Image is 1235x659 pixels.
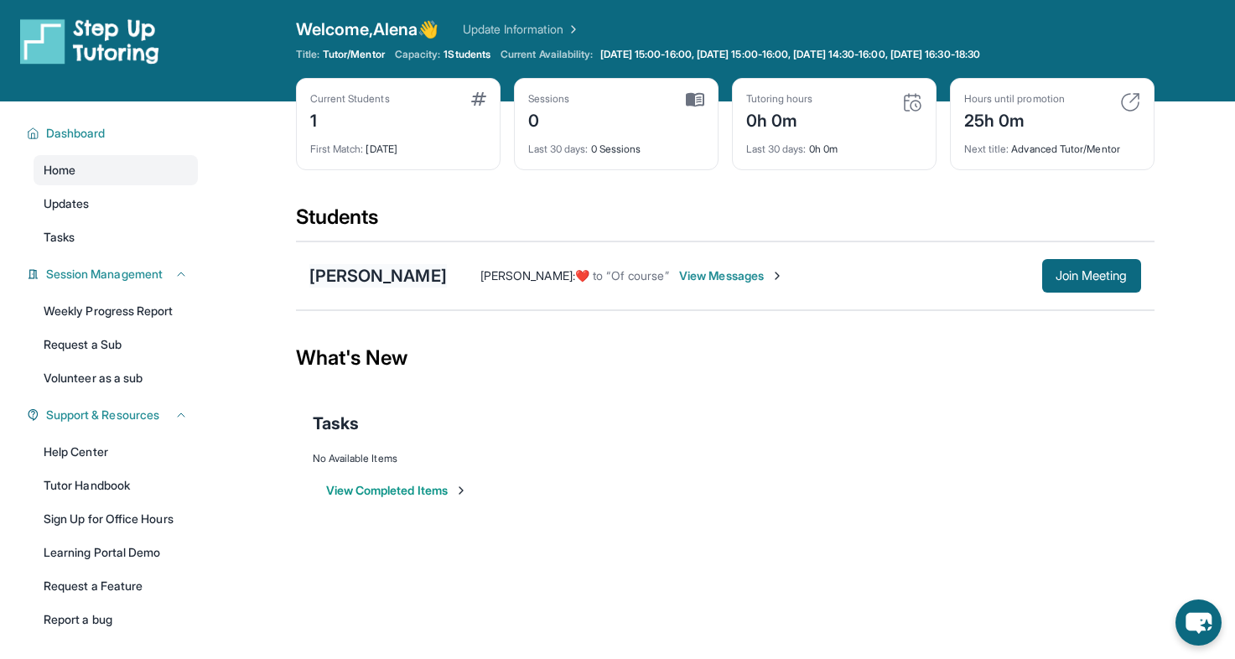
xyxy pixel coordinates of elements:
span: Welcome, Alena 👋 [296,18,439,41]
div: Tutoring hours [746,92,813,106]
img: card [1120,92,1140,112]
a: Updates [34,189,198,219]
span: [DATE] 15:00-16:00, [DATE] 15:00-16:00, [DATE] 14:30-16:00, [DATE] 16:30-18:30 [600,48,980,61]
a: Report a bug [34,605,198,635]
div: 0h 0m [746,132,922,156]
span: [PERSON_NAME] : [480,268,575,283]
div: Advanced Tutor/Mentor [964,132,1140,156]
a: Home [34,155,198,185]
button: Dashboard [39,125,188,142]
span: Last 30 days : [528,143,589,155]
img: card [902,92,922,112]
button: Support & Resources [39,407,188,423]
img: Chevron Right [563,21,580,38]
img: card [686,92,704,107]
span: Session Management [46,266,163,283]
span: 1 Students [444,48,490,61]
a: Tutor Handbook [34,470,198,501]
button: Session Management [39,266,188,283]
div: 0h 0m [746,106,813,132]
span: Title: [296,48,319,61]
a: Sign Up for Office Hours [34,504,198,534]
span: Last 30 days : [746,143,807,155]
span: ​❤️​ to “ Of course ” [575,268,669,283]
a: Tasks [34,222,198,252]
a: Volunteer as a sub [34,363,198,393]
span: Join Meeting [1056,271,1128,281]
img: Chevron-Right [771,269,784,283]
div: What's New [296,321,1155,395]
div: Hours until promotion [964,92,1065,106]
span: First Match : [310,143,364,155]
div: Current Students [310,92,390,106]
span: Tasks [313,412,359,435]
a: Request a Sub [34,329,198,360]
img: card [471,92,486,106]
span: Tutor/Mentor [323,48,385,61]
span: Updates [44,195,90,212]
div: Sessions [528,92,570,106]
a: Help Center [34,437,198,467]
button: chat-button [1175,599,1222,646]
div: 25h 0m [964,106,1065,132]
span: View Messages [679,267,784,284]
a: Learning Portal Demo [34,537,198,568]
div: [DATE] [310,132,486,156]
button: View Completed Items [326,482,468,499]
span: Capacity: [395,48,441,61]
a: Request a Feature [34,571,198,601]
span: Dashboard [46,125,106,142]
button: Join Meeting [1042,259,1141,293]
img: logo [20,18,159,65]
span: Home [44,162,75,179]
a: Weekly Progress Report [34,296,198,326]
a: [DATE] 15:00-16:00, [DATE] 15:00-16:00, [DATE] 14:30-16:00, [DATE] 16:30-18:30 [597,48,983,61]
a: Update Information [463,21,580,38]
div: 0 Sessions [528,132,704,156]
div: No Available Items [313,452,1138,465]
div: 1 [310,106,390,132]
div: [PERSON_NAME] [309,264,447,288]
span: Support & Resources [46,407,159,423]
div: Students [296,204,1155,241]
span: Tasks [44,229,75,246]
div: 0 [528,106,570,132]
span: Current Availability: [501,48,593,61]
span: Next title : [964,143,1009,155]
